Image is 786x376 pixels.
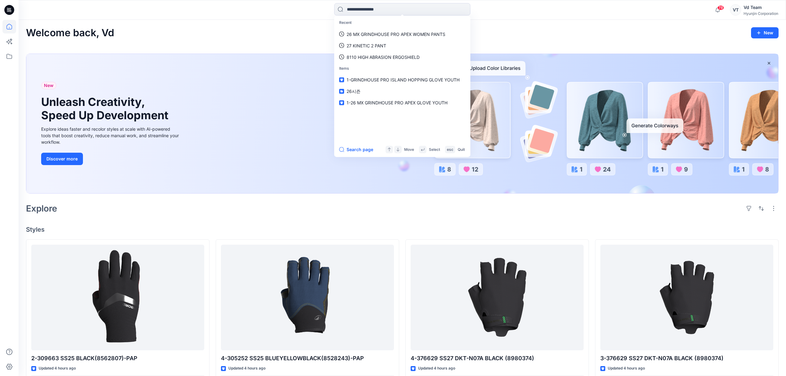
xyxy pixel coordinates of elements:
a: 1-26 MX GRINDHOUSE PRO APEX GLOVE YOUTH [335,97,469,108]
p: 8110 HIGH ABRASION ERGOSHIELD [347,54,420,60]
p: Recent [335,17,469,28]
p: 4-305252 SS25 BLUEYELLOWBLACK(8528243)-PAP [221,354,394,363]
a: 2-309663 SS25 BLACK(8562807)-PAP [31,245,204,351]
button: Discover more [41,153,83,165]
button: Search page [339,146,373,153]
div: Vd Team [744,4,778,11]
span: 1-26 MX GRINDHOUSE PRO APEX GLOVE YOUTH [347,100,447,105]
a: 26시즌 [335,85,469,97]
p: Quit [458,146,465,153]
h1: Unleash Creativity, Speed Up Development [41,95,171,122]
a: 1-GRINDHOUSE PRO ISLAND HOPPING GLOVE YOUTH [335,74,469,85]
div: Explore ideas faster and recolor styles at scale with AI-powered tools that boost creativity, red... [41,126,180,145]
span: New [44,82,54,89]
span: 1-GRINDHOUSE PRO ISLAND HOPPING GLOVE YOUTH [347,77,460,82]
p: Move [404,146,414,153]
h2: Explore [26,203,57,213]
p: 2-309663 SS25 BLACK(8562807)-PAP [31,354,204,363]
a: 4-305252 SS25 BLUEYELLOWBLACK(8528243)-PAP [221,245,394,351]
p: Items [335,63,469,74]
h4: Styles [26,226,779,233]
a: Discover more [41,153,180,165]
p: esc [447,146,453,153]
p: Updated 4 hours ago [418,365,455,372]
p: Select [429,146,440,153]
h2: Welcome back, Vd [26,27,114,39]
p: Updated 4 hours ago [39,365,76,372]
p: 27 KINETIC 2 PANT [347,42,386,49]
div: Hyunjin Corporation [744,11,778,16]
p: 3-376629 SS27 DKT-N07A BLACK (8980374) [600,354,773,363]
div: VT [730,4,741,15]
a: 3-376629 SS27 DKT-N07A BLACK (8980374) [600,245,773,351]
a: 8110 HIGH ABRASION ERGOSHIELD [335,51,469,63]
p: Updated 4 hours ago [228,365,266,372]
a: 27 KINETIC 2 PANT [335,40,469,51]
p: Updated 4 hours ago [608,365,645,372]
span: 78 [717,5,724,10]
a: 26 MX GRINDHOUSE PRO APEX WOMEN PANTS [335,28,469,40]
button: New [751,27,779,38]
p: 4-376629 SS27 DKT-N07A BLACK (8980374) [411,354,584,363]
span: 26시즌 [347,89,361,94]
a: 4-376629 SS27 DKT-N07A BLACK (8980374) [411,245,584,351]
p: 26 MX GRINDHOUSE PRO APEX WOMEN PANTS [347,31,445,37]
